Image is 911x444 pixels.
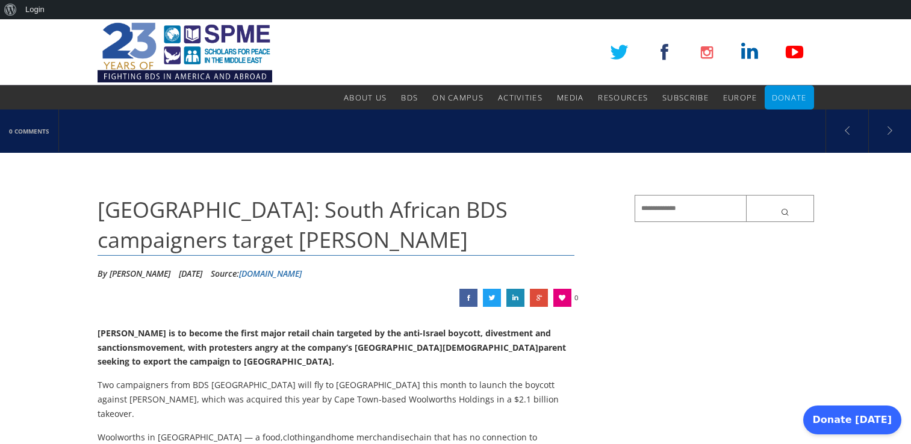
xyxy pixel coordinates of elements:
[574,289,578,307] span: 0
[98,327,566,368] strong: [PERSON_NAME] is to become the first major retail chain targeted by the anti-Israel boycott, dive...
[498,92,543,103] span: Activities
[401,92,418,103] span: BDS
[283,431,316,443] span: clothing
[211,265,302,283] div: Source:
[662,92,709,103] span: Subscribe
[344,92,387,103] span: About Us
[432,85,483,109] a: On Campus
[530,289,548,307] a: Australia: South African BDS campaigners target David Jones
[98,195,508,254] span: [GEOGRAPHIC_DATA]: South African BDS campaigners target [PERSON_NAME]
[179,265,202,283] li: [DATE]
[483,289,501,307] a: Australia: South African BDS campaigners target David Jones
[662,85,709,109] a: Subscribe
[459,289,477,307] a: Australia: South African BDS campaigners target David Jones
[598,92,648,103] span: Resources
[557,92,584,103] span: Media
[723,92,757,103] span: Europe
[401,85,418,109] a: BDS
[723,85,757,109] a: Europe
[344,85,387,109] a: About Us
[98,19,272,85] img: SPME
[98,265,170,283] li: By [PERSON_NAME]
[557,85,584,109] a: Media
[506,289,524,307] a: Australia: South African BDS campaigners target David Jones
[498,85,543,109] a: Activities
[432,92,483,103] span: On Campus
[772,85,807,109] a: Donate
[239,268,302,279] a: [DOMAIN_NAME]
[98,378,575,421] p: Two campaigners from BDS [GEOGRAPHIC_DATA] will fly to [GEOGRAPHIC_DATA] this month to launch the...
[598,85,648,109] a: Resources
[356,431,409,443] span: merchandise
[331,431,354,443] span: home
[443,342,538,353] span: [DEMOGRAPHIC_DATA]
[772,92,807,103] span: Donate
[137,342,183,353] span: movement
